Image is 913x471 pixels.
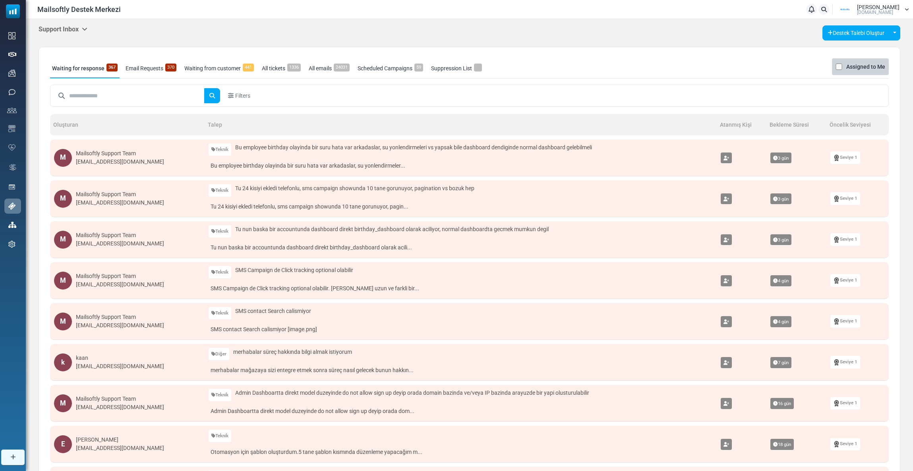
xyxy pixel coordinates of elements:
[76,321,164,330] div: [EMAIL_ADDRESS][DOMAIN_NAME]
[209,364,713,376] a: merhabalar mağazaya sizi entegre etmek sonra süreç nasıl gelecek bunun hakkın...
[830,438,860,450] a: Seviye 1
[54,272,72,290] div: M
[209,160,713,172] a: Bu employee birthday olayinda bir suru hata var arkadaslar, su yonlendirmeler...
[209,225,231,237] a: Teknik
[857,4,899,10] span: [PERSON_NAME]
[770,316,791,327] span: 4 gün
[770,275,791,286] span: 4 gün
[235,307,311,315] span: SMS contact Search calismiyor
[209,282,713,295] a: SMS Campaign de Click tracking optional olabilir. [PERSON_NAME] uzun ve farkli bir...
[830,397,860,409] a: Seviye 1
[76,403,164,411] div: [EMAIL_ADDRESS][DOMAIN_NAME]
[830,233,860,245] a: Seviye 1
[770,193,791,205] span: 3 gün
[235,266,353,274] span: SMS Campaign de Click tracking optional olabilir
[7,108,17,113] img: contacts-icon.svg
[770,357,791,368] span: 7 gün
[235,92,250,100] span: Filters
[76,239,164,248] div: [EMAIL_ADDRESS][DOMAIN_NAME]
[287,64,301,71] span: 1336
[260,58,303,78] a: All tickets1336
[243,64,254,71] span: 441
[76,313,164,321] div: Mailsoftly Support Team
[209,143,231,156] a: Teknik
[235,225,549,234] span: Tu nun baska bir accountunda dashboard direkt birthday_dashboard olarak aciliyor, normal dashboar...
[235,143,592,152] span: Bu employee birthday olayinda bir suru hata var arkadaslar, su yonlendirmeleri vs yapsak bile das...
[54,149,72,167] div: M
[54,353,72,371] div: k
[770,152,791,164] span: 3 gün
[209,307,231,319] a: Teknik
[165,64,176,71] span: 370
[857,10,893,15] span: [DOMAIN_NAME]
[39,25,87,33] h5: Support Inbox
[76,362,164,371] div: [EMAIL_ADDRESS][DOMAIN_NAME]
[209,446,713,458] a: Otomasyon için şablon oluşturdum.5 tane şablon kısmında düzenleme yapacağım m...
[8,32,15,39] img: dashboard-icon.svg
[76,395,164,403] div: Mailsoftly Support Team
[209,348,229,360] a: Diğer
[54,231,72,249] div: M
[76,354,164,362] div: kaan
[6,4,20,18] img: mailsoftly_icon_blue_white.svg
[76,199,164,207] div: [EMAIL_ADDRESS][DOMAIN_NAME]
[76,231,164,239] div: Mailsoftly Support Team
[205,114,717,135] th: Talep
[770,398,794,409] span: 16 gün
[76,149,164,158] div: Mailsoftly Support Team
[76,444,164,452] div: [EMAIL_ADDRESS][DOMAIN_NAME]
[235,389,589,397] span: Admin Dashboartta direkt model duzeyinde do not allow sign up deyip orada domain bazinda ve/veya ...
[50,58,120,78] a: Waiting for response367
[826,114,889,135] th: Öncelik Seviyesi
[54,190,72,208] div: M
[76,272,164,280] div: Mailsoftly Support Team
[76,436,164,444] div: [PERSON_NAME]
[835,4,909,15] a: User Logo [PERSON_NAME] [DOMAIN_NAME]
[124,58,178,78] a: Email Requests370
[822,25,890,41] a: Destek Talebi Oluştur
[846,62,885,71] label: Assigned to Me
[830,274,860,286] a: Seviye 1
[209,184,231,197] a: Teknik
[209,201,713,213] a: Tu 24 kisiyi ekledi telefonlu, sms campaign showunda 10 tane gorunuyor, pagin...
[209,430,231,442] a: Teknik
[356,58,425,78] a: Scheduled Campaigns59
[8,89,15,96] img: sms-icon.png
[182,58,256,78] a: Waiting from customer441
[54,435,72,453] div: E
[766,114,826,135] th: Bekleme Süresi
[50,114,205,135] th: Oluşturan
[414,64,423,71] span: 59
[429,58,484,78] a: Suppression List
[307,58,352,78] a: All emails24031
[233,348,352,356] span: merhabalar süreç hakkında bilgi almak istiyorum
[37,4,121,15] span: Mailsoftly Destek Merkezi
[8,163,17,172] img: workflow.svg
[209,266,231,278] a: Teknik
[334,64,350,71] span: 24031
[209,389,231,401] a: Teknik
[209,241,713,254] a: Tu nun baska bir accountunda dashboard direkt birthday_dashboard olarak acili...
[8,183,15,191] img: landing_pages.svg
[717,114,767,135] th: Atanmış Kişi
[8,241,15,248] img: settings-icon.svg
[8,203,15,210] img: support-icon-active.svg
[770,234,791,245] span: 3 gün
[770,439,794,450] span: 18 gün
[76,280,164,289] div: [EMAIL_ADDRESS][DOMAIN_NAME]
[54,313,72,330] div: M
[209,323,713,336] a: SMS contact Search calismiyor [image.png]
[830,356,860,368] a: Seviye 1
[830,151,860,164] a: Seviye 1
[8,125,15,132] img: email-templates-icon.svg
[8,144,15,151] img: domain-health-icon.svg
[235,184,474,193] span: Tu 24 kisiyi ekledi telefonlu, sms campaign showunda 10 tane gorunuyor, pagination vs bozuk hep
[830,315,860,327] a: Seviye 1
[76,158,164,166] div: [EMAIL_ADDRESS][DOMAIN_NAME]
[209,405,713,417] a: Admin Dashboartta direkt model duzeyinde do not allow sign up deyip orada dom...
[8,69,15,77] img: campaigns-icon.png
[835,4,855,15] img: User Logo
[76,190,164,199] div: Mailsoftly Support Team
[106,64,118,71] span: 367
[54,394,72,412] div: M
